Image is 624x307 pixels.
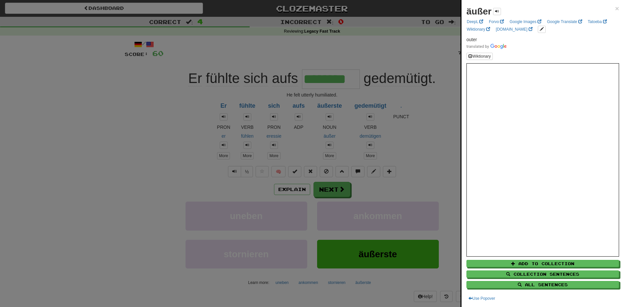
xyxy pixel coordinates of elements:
[538,26,546,33] button: edit links
[466,44,507,49] img: Color short
[545,18,584,25] a: Google Translate
[466,260,619,267] button: Add to Collection
[466,281,619,288] button: All Sentences
[466,53,493,60] button: Wiktionary
[494,26,534,33] a: [DOMAIN_NAME]
[466,37,477,42] span: outer
[586,18,609,25] a: Tatoeba
[615,5,619,12] button: Close
[615,5,619,12] span: ×
[466,270,619,278] button: Collection Sentences
[466,295,497,302] button: Use Popover
[466,6,491,16] strong: äußer
[508,18,543,25] a: Google Images
[465,26,492,33] a: Wiktionary
[487,18,506,25] a: Forvo
[465,18,485,25] a: DeepL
